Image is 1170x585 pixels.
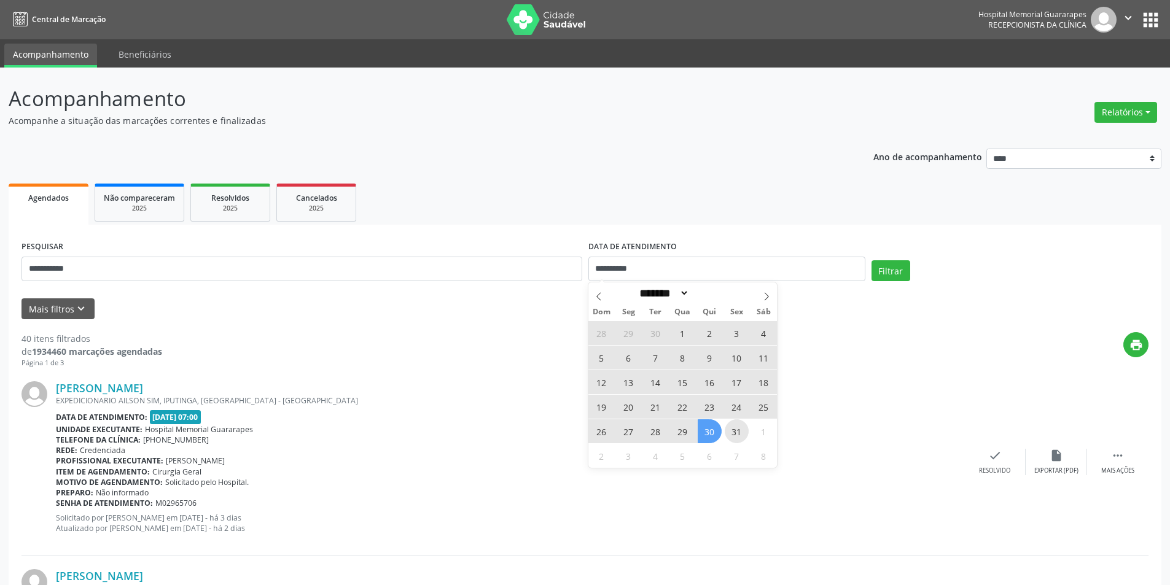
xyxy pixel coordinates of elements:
button:  [1117,7,1140,33]
span: M02965706 [155,498,197,508]
span: Novembro 6, 2025 [698,444,722,468]
span: Outubro 1, 2025 [671,321,695,345]
span: [DATE] 07:00 [150,410,201,424]
b: Rede: [56,445,77,455]
p: Acompanhamento [9,83,816,114]
div: Exportar (PDF) [1034,467,1078,475]
div: Mais ações [1101,467,1134,475]
a: Acompanhamento [4,44,97,68]
button: print [1123,332,1149,357]
span: Outubro 4, 2025 [752,321,776,345]
button: Mais filtroskeyboard_arrow_down [21,298,95,320]
i:  [1121,11,1135,25]
span: Outubro 24, 2025 [725,395,749,419]
img: img [1091,7,1117,33]
span: Resolvidos [211,193,249,203]
span: Outubro 17, 2025 [725,370,749,394]
span: Outubro 29, 2025 [671,419,695,443]
label: PESQUISAR [21,238,63,257]
div: Resolvido [979,467,1010,475]
span: Outubro 11, 2025 [752,346,776,370]
span: Sex [723,308,750,316]
i: print [1129,338,1143,352]
span: Não compareceram [104,193,175,203]
span: Outubro 26, 2025 [590,419,614,443]
span: Outubro 20, 2025 [617,395,641,419]
p: Solicitado por [PERSON_NAME] em [DATE] - há 3 dias Atualizado por [PERSON_NAME] em [DATE] - há 2 ... [56,513,964,533]
span: Novembro 8, 2025 [752,444,776,468]
button: apps [1140,9,1161,31]
img: img [21,381,47,407]
b: Motivo de agendamento: [56,477,163,487]
b: Preparo: [56,487,93,498]
a: Beneficiários [110,44,180,65]
span: Novembro 7, 2025 [725,444,749,468]
span: Setembro 28, 2025 [590,321,614,345]
span: Novembro 2, 2025 [590,444,614,468]
span: Outubro 15, 2025 [671,370,695,394]
span: Outubro 3, 2025 [725,321,749,345]
div: EXPEDICIONARIO AILSON SIM, IPUTINGA, [GEOGRAPHIC_DATA] - [GEOGRAPHIC_DATA] [56,395,964,406]
span: Agendados [28,193,69,203]
strong: 1934460 marcações agendadas [32,346,162,357]
span: Setembro 30, 2025 [644,321,668,345]
span: Outubro 12, 2025 [590,370,614,394]
span: Outubro 31, 2025 [725,419,749,443]
span: Credenciada [80,445,125,455]
span: Qui [696,308,723,316]
span: Outubro 16, 2025 [698,370,722,394]
b: Telefone da clínica: [56,435,141,445]
span: Hospital Memorial Guararapes [145,424,253,435]
div: de [21,345,162,358]
div: 2025 [104,204,175,213]
b: Data de atendimento: [56,412,147,422]
span: Outubro 23, 2025 [698,395,722,419]
p: Ano de acompanhamento [873,149,982,164]
span: Outubro 25, 2025 [752,395,776,419]
span: Ter [642,308,669,316]
span: Novembro 3, 2025 [617,444,641,468]
span: Outubro 9, 2025 [698,346,722,370]
span: Central de Marcação [32,14,106,25]
span: Dom [588,308,615,316]
span: Outubro 22, 2025 [671,395,695,419]
i: insert_drive_file [1050,449,1063,462]
span: Outubro 14, 2025 [644,370,668,394]
label: DATA DE ATENDIMENTO [588,238,677,257]
span: Solicitado pelo Hospital. [165,477,249,487]
span: Outubro 13, 2025 [617,370,641,394]
span: Qua [669,308,696,316]
span: Outubro 10, 2025 [725,346,749,370]
span: Outubro 28, 2025 [644,419,668,443]
div: 2025 [200,204,261,213]
p: Acompanhe a situação das marcações correntes e finalizadas [9,114,816,127]
span: Outubro 19, 2025 [590,395,614,419]
span: Novembro 4, 2025 [644,444,668,468]
button: Filtrar [872,260,910,281]
span: Recepcionista da clínica [988,20,1086,30]
span: Seg [615,308,642,316]
span: Outubro 8, 2025 [671,346,695,370]
span: Cirurgia Geral [152,467,201,477]
div: Página 1 de 3 [21,358,162,368]
div: 40 itens filtrados [21,332,162,345]
b: Senha de atendimento: [56,498,153,508]
span: Novembro 1, 2025 [752,419,776,443]
span: Outubro 6, 2025 [617,346,641,370]
span: Outubro 27, 2025 [617,419,641,443]
span: Outubro 5, 2025 [590,346,614,370]
select: Month [636,287,690,300]
span: Sáb [750,308,777,316]
span: Não informado [96,487,149,498]
a: Central de Marcação [9,9,106,29]
a: [PERSON_NAME] [56,381,143,395]
button: Relatórios [1094,102,1157,123]
i: keyboard_arrow_down [74,302,88,316]
b: Profissional executante: [56,455,163,466]
span: Setembro 29, 2025 [617,321,641,345]
b: Item de agendamento: [56,467,150,477]
span: Outubro 2, 2025 [698,321,722,345]
input: Year [689,287,730,300]
div: Hospital Memorial Guararapes [978,9,1086,20]
i: check [988,449,1002,462]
